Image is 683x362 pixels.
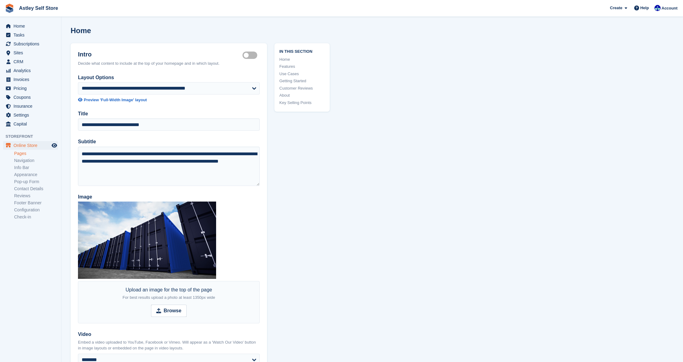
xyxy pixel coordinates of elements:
div: Upload an image for the top of the page [122,286,215,301]
span: Insurance [14,102,50,110]
a: menu [3,75,58,84]
a: menu [3,84,58,93]
a: menu [3,48,58,57]
label: Image [78,193,260,201]
span: Tasks [14,31,50,39]
a: Preview store [51,142,58,149]
img: Gemma Parkinson [654,5,661,11]
a: menu [3,102,58,110]
a: Contact Details [14,186,58,192]
label: Title [78,110,260,117]
span: Capital [14,120,50,128]
strong: Browse [164,307,181,314]
span: Create [610,5,622,11]
a: Customer Reviews [279,85,325,91]
span: Analytics [14,66,50,75]
span: Home [14,22,50,30]
span: Online Store [14,141,50,150]
a: Check-in [14,214,58,220]
span: Pricing [14,84,50,93]
div: Preview 'Full-Width Image' layout [84,97,147,103]
a: menu [3,141,58,150]
img: Astley_Homepage_Banner_133434552.jpg [78,202,216,279]
a: Astley Self Store [17,3,60,13]
a: Getting Started [279,78,325,84]
label: Layout Options [78,74,260,81]
a: About [279,92,325,98]
a: Configuration [14,207,58,213]
span: Invoices [14,75,50,84]
a: menu [3,31,58,39]
span: Sites [14,48,50,57]
a: Footer Banner [14,200,58,206]
label: Hero section active [243,55,260,56]
span: Subscriptions [14,40,50,48]
label: Video [78,331,260,338]
a: Features [279,64,325,70]
a: Home [279,56,325,63]
a: menu [3,66,58,75]
img: stora-icon-8386f47178a22dfd0bd8f6a31ec36ba5ce8667c1dd55bd0f319d3a0aa187defe.svg [5,4,14,13]
a: Key Selling Points [279,100,325,106]
a: menu [3,40,58,48]
span: Settings [14,111,50,119]
span: Coupons [14,93,50,102]
a: Info Bar [14,165,58,171]
span: Account [662,5,677,11]
input: Browse [151,305,187,317]
label: Subtitle [78,138,260,145]
a: Pop-up Form [14,179,58,185]
a: Appearance [14,172,58,178]
a: Navigation [14,158,58,164]
span: For best results upload a photo at least 1350px wide [122,295,215,300]
a: menu [3,111,58,119]
p: Embed a video uploaded to YouTube, Facebook or Vimeo. Will appear as a 'Watch Our Video' button i... [78,339,260,351]
span: In this section [279,48,325,54]
h2: Intro [78,51,243,58]
span: CRM [14,57,50,66]
a: Pages [14,151,58,156]
a: menu [3,22,58,30]
h1: Home [71,26,91,35]
a: menu [3,57,58,66]
a: Preview 'Full-Width Image' layout [78,97,260,103]
a: Use Cases [279,71,325,77]
a: Reviews [14,193,58,199]
div: Decide what content to include at the top of your homepage and in which layout. [78,60,260,67]
a: menu [3,93,58,102]
span: Help [640,5,649,11]
span: Storefront [6,133,61,140]
a: menu [3,120,58,128]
